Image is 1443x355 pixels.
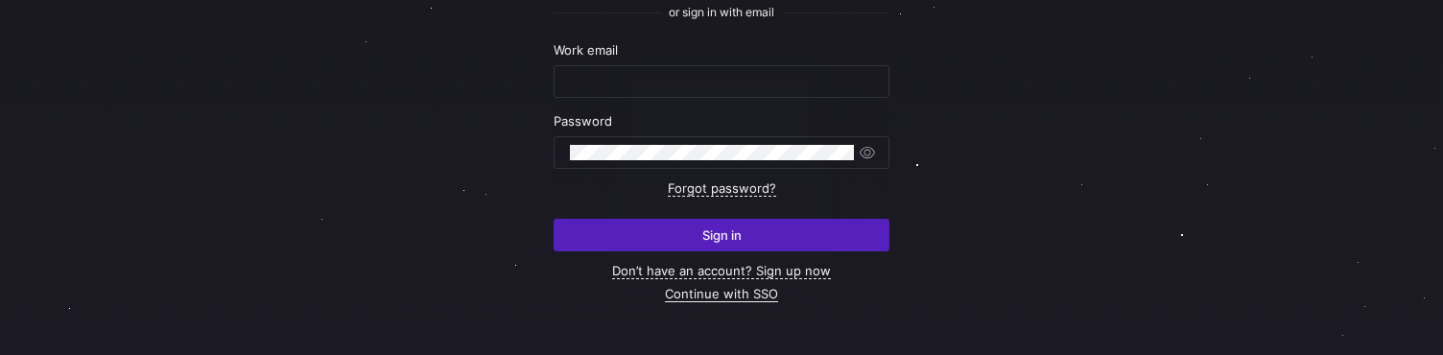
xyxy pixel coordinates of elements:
[554,113,612,129] span: Password
[702,227,742,243] span: Sign in
[612,263,831,279] a: Don’t have an account? Sign up now
[554,219,889,251] button: Sign in
[554,42,618,58] span: Work email
[669,6,774,19] span: or sign in with email
[665,286,778,302] a: Continue with SSO
[668,180,776,197] a: Forgot password?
